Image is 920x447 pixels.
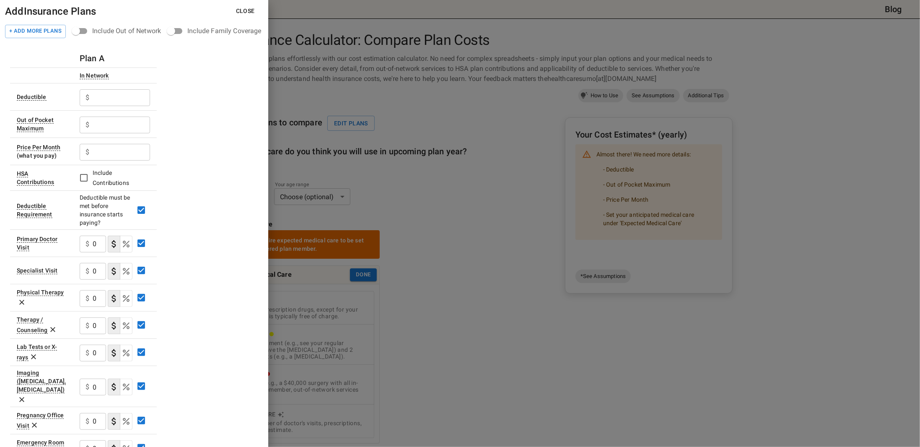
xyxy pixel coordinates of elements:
svg: Select if this service charges coinsurance, a percentage of the medical expense that you pay to y... [121,239,131,249]
button: copayment [108,236,120,252]
div: Deductible must be met before insurance starts paying? [80,193,132,227]
svg: Select if this service charges coinsurance, a percentage of the medical expense that you pay to y... [121,294,131,304]
svg: Select if this service charges a copay (or copayment), a set dollar amount (e.g. $30) you pay to ... [109,382,119,392]
p: $ [86,93,89,103]
div: cost type [108,236,132,252]
td: (what you pay) [10,138,73,165]
span: Include Contributions [93,169,129,186]
button: copayment [108,379,120,395]
div: cost type [108,317,132,334]
svg: Select if this service charges a copay (or copayment), a set dollar amount (e.g. $30) you pay to ... [109,294,119,304]
div: Physical Therapy [17,289,64,296]
p: $ [86,266,89,276]
h6: Plan A [80,52,104,65]
div: position [73,23,168,39]
div: Emergency Room [17,439,64,446]
p: $ [86,321,89,331]
div: cost type [108,263,132,280]
p: $ [86,147,89,157]
p: $ [86,416,89,426]
button: coinsurance [120,345,132,361]
svg: Select if this service charges a copay (or copayment), a set dollar amount (e.g. $30) you pay to ... [109,266,119,276]
svg: Select if this service charges coinsurance, a percentage of the medical expense that you pay to y... [121,382,131,392]
button: coinsurance [120,263,132,280]
div: Sometimes called 'Specialist' or 'Specialist Office Visit'. This is a visit to a doctor with a sp... [17,267,57,274]
div: A behavioral health therapy session. [17,316,48,334]
button: copayment [108,317,120,334]
div: Lab Tests or X-rays [17,343,57,361]
button: copayment [108,345,120,361]
div: Leave the checkbox empty if you don't what an HSA (Health Savings Account) is. If the insurance p... [17,170,54,186]
div: Include Family Coverage [187,26,261,36]
div: Costs for services from providers who've agreed on prices with your insurance plan. There are oft... [80,72,109,79]
svg: Select if this service charges coinsurance, a percentage of the medical expense that you pay to y... [121,416,131,426]
svg: Select if this service charges a copay (or copayment), a set dollar amount (e.g. $30) you pay to ... [109,348,119,358]
svg: Select if this service charges coinsurance, a percentage of the medical expense that you pay to y... [121,266,131,276]
p: $ [86,382,89,392]
button: copayment [108,413,120,430]
p: $ [86,348,89,358]
button: coinsurance [120,290,132,307]
div: Sometimes called 'plan cost'. The portion of the plan premium that comes out of your wallet each ... [17,144,60,151]
button: Add Plan to Comparison [5,25,66,38]
div: cost type [108,290,132,307]
div: This option will be 'Yes' for most plans. If your plan details say something to the effect of 'de... [17,203,52,218]
svg: Select if this service charges coinsurance, a percentage of the medical expense that you pay to y... [121,348,131,358]
div: cost type [108,379,132,395]
p: $ [86,239,89,249]
button: copayment [108,263,120,280]
svg: Select if this service charges a copay (or copayment), a set dollar amount (e.g. $30) you pay to ... [109,321,119,331]
div: cost type [108,345,132,361]
div: Sometimes called 'Out of Pocket Limit' or 'Annual Limit'. This is the maximum amount of money tha... [17,117,54,132]
div: Prenatal care visits for routine pregnancy monitoring and checkups throughout pregnancy. [17,412,64,429]
button: Close [229,3,262,19]
svg: Select if this service charges a copay (or copayment), a set dollar amount (e.g. $30) you pay to ... [109,239,119,249]
svg: Select if this service charges coinsurance, a percentage of the medical expense that you pay to y... [121,321,131,331]
button: coinsurance [120,379,132,395]
div: Include Out of Network [92,26,161,36]
div: Amount of money you must individually pay from your pocket before the health plan starts to pay. ... [17,94,47,101]
h6: Add Insurance Plans [5,3,96,19]
p: $ [86,294,89,304]
div: Imaging (MRI, PET, CT) [17,369,66,393]
button: coinsurance [120,413,132,430]
div: Visit to your primary doctor for general care (also known as a Primary Care Provider, Primary Car... [17,236,57,251]
svg: Select if this service charges a copay (or copayment), a set dollar amount (e.g. $30) you pay to ... [109,416,119,426]
div: position [168,23,268,39]
div: cost type [108,413,132,430]
button: copayment [108,290,120,307]
button: coinsurance [120,236,132,252]
p: $ [86,120,89,130]
button: coinsurance [120,317,132,334]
